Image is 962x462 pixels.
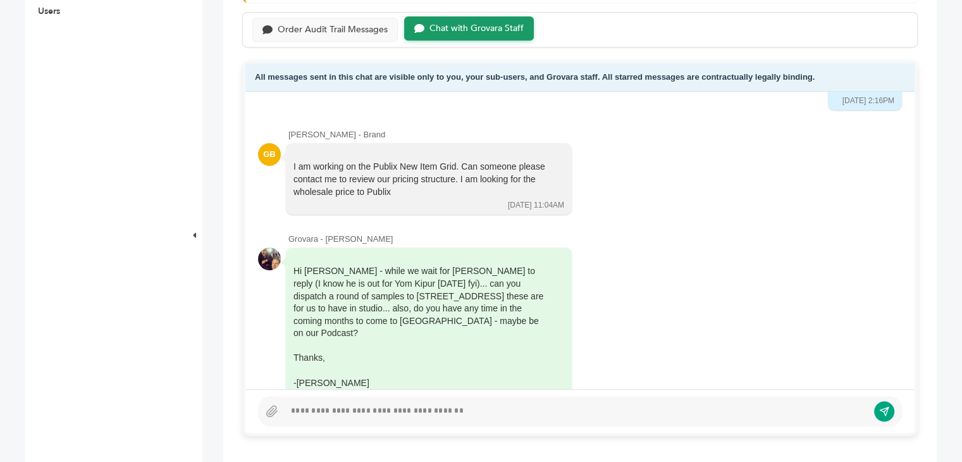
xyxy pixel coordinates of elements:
[288,129,902,140] div: [PERSON_NAME] - Brand
[842,96,894,106] div: [DATE] 2:16PM
[293,161,546,198] div: I am working on the Publix New Item Grid. Can someone please contact me to review our pricing str...
[293,377,546,390] div: -[PERSON_NAME]
[429,23,524,34] div: Chat with Grovara Staff
[258,143,281,166] div: GB
[508,200,564,211] div: [DATE] 11:04AM
[245,63,915,92] div: All messages sent in this chat are visible only to you, your sub-users, and Grovara staff. All st...
[288,234,902,245] div: Grovara - [PERSON_NAME]
[293,265,546,389] div: Hi [PERSON_NAME] - while we wait for [PERSON_NAME] to reply (I know he is out for Yom Kipur [DATE...
[293,352,546,365] div: Thanks,
[278,25,388,35] div: Order Audit Trail Messages
[38,5,60,17] a: Users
